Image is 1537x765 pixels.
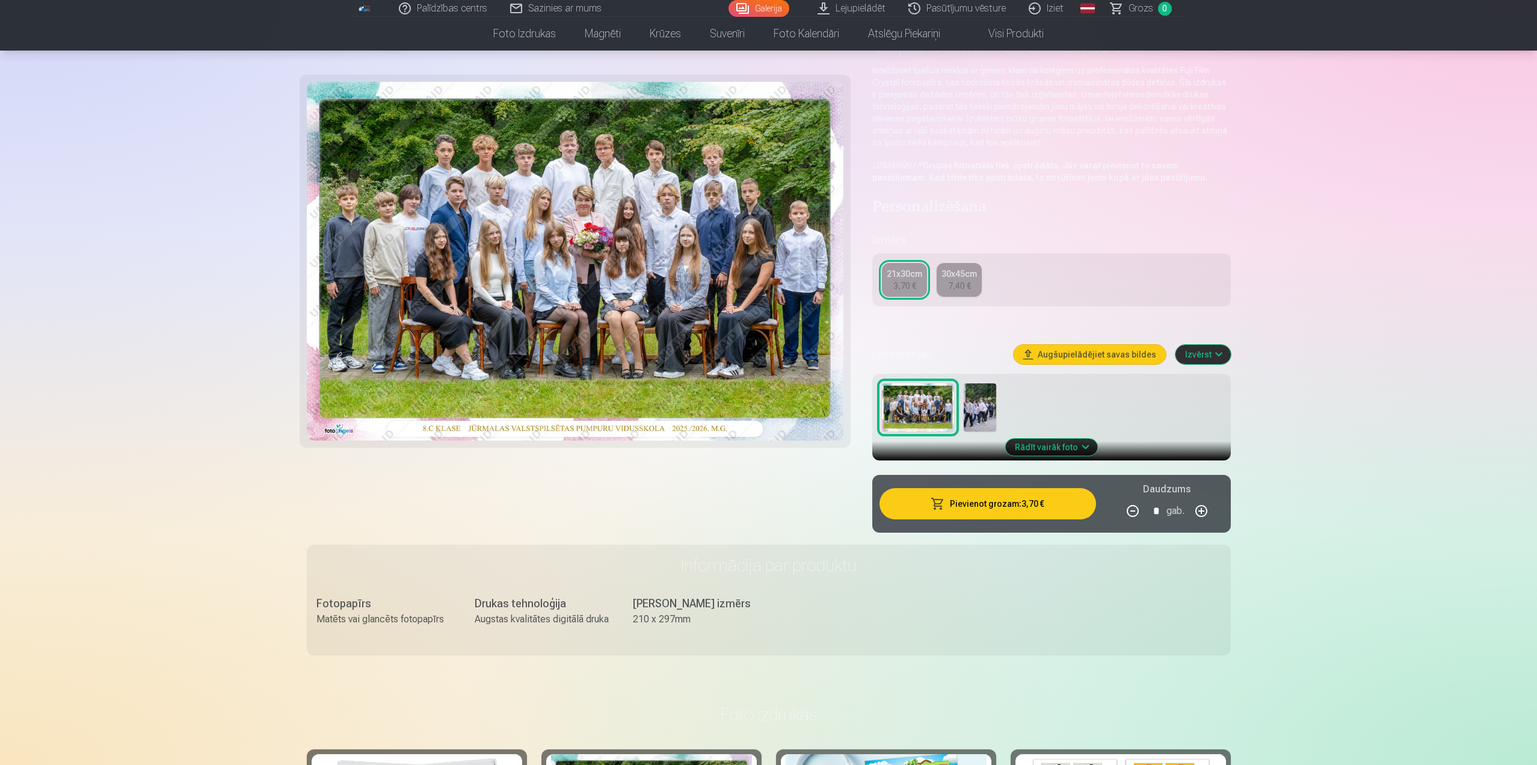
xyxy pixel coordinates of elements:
a: Foto izdrukas [479,17,570,51]
a: Atslēgu piekariņi [854,17,955,51]
img: /fa3 [359,5,372,12]
a: Visi produkti [955,17,1058,51]
h3: Foto izdrukas [316,704,1221,725]
h5: Daudzums [1143,482,1190,497]
a: 30x45cm7,40 € [937,263,982,297]
div: Drukas tehnoloģija [475,595,609,612]
a: Magnēti [570,17,635,51]
h5: Izmērs [872,232,1230,249]
button: Pievienot grozam:3,70 € [879,488,1095,519]
strong: Grupas fotoattēls tiek apstrādāts. Jūs varat pievienot to savam pasūtījumam. Kad bilde tiks apstr... [872,161,1207,182]
div: 21x30cm [887,268,922,280]
a: 21x30cm3,70 € [882,263,927,297]
div: gab. [1166,497,1184,525]
div: 30x45cm [941,268,977,280]
div: 3,70 € [893,280,916,292]
h3: Informācija par produktu [316,554,1221,576]
button: Rādīt vairāk foto [1005,439,1097,456]
a: Foto kalendāri [759,17,854,51]
div: 210 x 297mm [633,612,767,627]
h4: Personalizēšana [872,198,1230,217]
h5: Fotogrāfijas [872,346,1003,363]
div: 7,40 € [948,280,971,292]
a: Suvenīri [695,17,759,51]
span: 0 [1158,2,1172,16]
button: Augšupielādējiet savas bildes [1014,345,1166,364]
p: Iemūžiniet īpašus mirkļus ar ģimeni, klasi vai kolēģiem uz profesionālas kvalitātes Fuji Film Cry... [872,64,1230,149]
em: UZMANĪBU ! [872,161,919,170]
div: Matēts vai glancēts fotopapīrs [316,612,451,627]
span: Grozs [1129,1,1153,16]
a: Krūzes [635,17,695,51]
div: Augstas kvalitātes digitālā druka [475,612,609,627]
button: Izvērst [1175,345,1231,364]
div: [PERSON_NAME] izmērs [633,595,767,612]
div: Fotopapīrs [316,595,451,612]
